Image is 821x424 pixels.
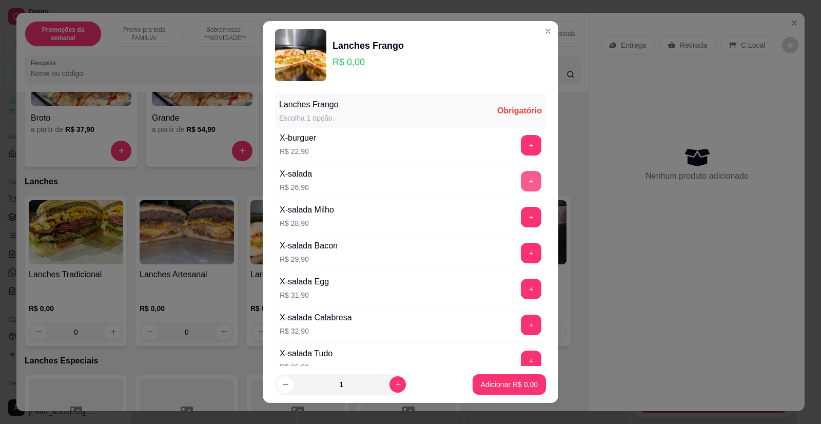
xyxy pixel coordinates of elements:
button: add [521,243,541,263]
p: R$ 0,00 [333,55,404,69]
button: add [521,279,541,299]
div: Lanches Frango [333,38,404,53]
div: X-salada Milho [280,204,334,216]
div: X-salada Egg [280,276,329,288]
button: add [521,135,541,156]
button: add [521,171,541,191]
p: R$ 32,90 [280,326,352,336]
div: Obrigatório [497,105,542,117]
div: Escolha 1 opção. [279,113,339,123]
button: Adicionar R$ 0,00 [473,374,546,395]
p: R$ 26,90 [280,182,312,192]
p: R$ 36,90 [280,362,333,372]
div: X-salada Tudo [280,348,333,360]
div: X-salada [280,168,312,180]
div: X-burguer [280,132,316,144]
button: add [521,315,541,335]
button: increase-product-quantity [389,376,406,393]
button: add [521,207,541,227]
p: R$ 28,90 [280,218,334,228]
button: decrease-product-quantity [277,376,294,393]
p: R$ 22,90 [280,146,316,157]
img: product-image [275,29,326,81]
p: R$ 31,90 [280,290,329,300]
div: Lanches Frango [279,99,339,111]
div: X-salada Bacon [280,240,338,252]
p: R$ 29,90 [280,254,338,264]
p: Adicionar R$ 0,00 [481,379,538,390]
div: X-salada Calabresa [280,312,352,324]
button: Close [540,23,556,40]
button: add [521,351,541,371]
